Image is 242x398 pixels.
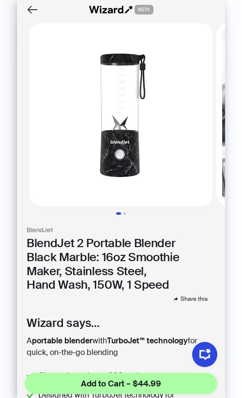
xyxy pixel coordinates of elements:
[123,212,126,215] button: Go to slide 2
[25,373,217,394] button: Add to Cart – $44.99
[27,226,215,235] h3: BlendJet
[165,294,215,304] button: Share this
[116,212,121,215] button: Go to slide 1
[81,378,161,389] span: Add to Cart – $44.99
[107,336,188,346] b: TurboJet™ technology
[27,315,215,330] h2: Wizard says...
[30,23,212,206] img: BlendJet 2 Portable Blender Black Marble: 16oz Smoothie Maker, Stainless Steel, Hand Wash, 150W, ...
[27,335,215,358] p: A with for quick, on-the-go blending
[32,336,92,346] b: portable blender
[135,5,153,15] span: BETA
[181,295,208,303] span: Share this
[25,2,40,17] button: Back
[27,236,215,292] h1: BlendJet 2 Portable Blender Black Marble: 16oz Smoothie Maker, Stainless Steel, Hand Wash, 150W, ...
